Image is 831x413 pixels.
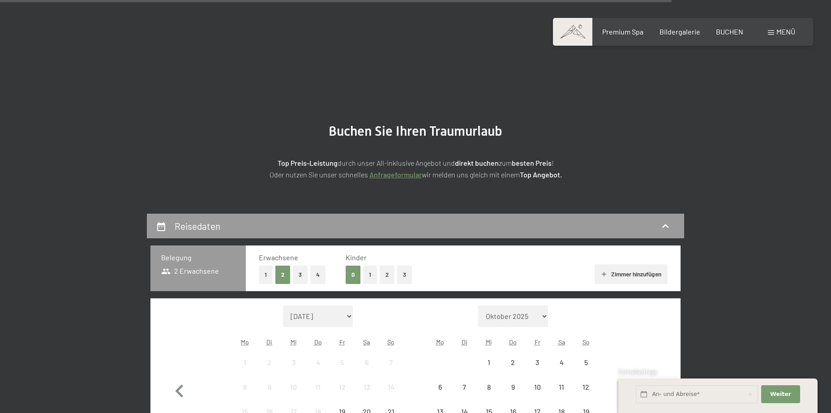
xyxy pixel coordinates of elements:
button: 1 [259,266,273,284]
div: Anreise nicht möglich [233,350,257,374]
strong: besten Preis [512,159,552,167]
div: 11 [307,383,329,406]
div: Anreise nicht möglich [476,350,501,374]
div: 1 [477,359,500,381]
span: Bildergalerie [660,27,700,36]
div: Fri Sep 05 2025 [330,350,354,374]
span: Buchen Sie Ihren Traumurlaub [329,123,502,139]
div: 2 [502,359,524,381]
button: 2 [380,266,394,284]
div: Anreise nicht möglich [306,350,330,374]
div: Anreise nicht möglich [330,350,354,374]
button: 0 [346,266,360,284]
div: 10 [526,383,548,406]
span: Erwachsene [259,253,298,262]
div: Anreise nicht möglich [525,350,549,374]
abbr: Samstag [363,338,370,346]
div: 5 [331,359,353,381]
div: Sat Oct 11 2025 [549,375,574,399]
p: durch unser All-inklusive Angebot und zum ! Oder nutzen Sie unser schnelles wir melden uns gleich... [192,157,639,180]
div: Fri Oct 03 2025 [525,350,549,374]
div: Anreise nicht möglich [355,375,379,399]
button: Weiter [761,385,800,404]
strong: Top Preis-Leistung [278,159,338,167]
abbr: Freitag [535,338,540,346]
button: 1 [363,266,377,284]
div: Sat Sep 13 2025 [355,375,379,399]
div: 9 [258,383,280,406]
div: Anreise nicht möglich [355,350,379,374]
h3: Belegung [161,253,235,262]
div: Mon Sep 08 2025 [233,375,257,399]
div: 14 [380,383,402,406]
div: 11 [550,383,573,406]
div: Mon Oct 06 2025 [428,375,452,399]
div: Anreise nicht möglich [452,375,476,399]
div: Thu Oct 02 2025 [501,350,525,374]
div: 3 [283,359,305,381]
abbr: Dienstag [462,338,467,346]
div: Thu Sep 11 2025 [306,375,330,399]
div: Anreise nicht möglich [549,375,574,399]
abbr: Samstag [558,338,565,346]
div: 9 [502,383,524,406]
div: Wed Sep 10 2025 [282,375,306,399]
button: Zimmer hinzufügen [595,264,668,284]
div: Mon Sep 01 2025 [233,350,257,374]
strong: Top Angebot. [520,170,562,179]
span: Schnellanfrage [618,368,657,375]
div: Anreise nicht möglich [330,375,354,399]
abbr: Montag [436,338,444,346]
button: 4 [310,266,326,284]
div: Anreise nicht möglich [379,350,403,374]
abbr: Mittwoch [291,338,297,346]
span: Kinder [346,253,367,262]
div: Sat Sep 06 2025 [355,350,379,374]
div: Sat Oct 04 2025 [549,350,574,374]
div: Thu Sep 04 2025 [306,350,330,374]
div: Sun Oct 12 2025 [574,375,598,399]
h2: Reisedaten [175,220,220,232]
button: 3 [293,266,308,284]
div: Wed Oct 08 2025 [476,375,501,399]
div: Tue Sep 02 2025 [257,350,281,374]
div: 10 [283,383,305,406]
div: Tue Sep 09 2025 [257,375,281,399]
div: Anreise nicht möglich [501,375,525,399]
div: Fri Oct 10 2025 [525,375,549,399]
div: 4 [550,359,573,381]
abbr: Sonntag [387,338,394,346]
div: Sun Sep 14 2025 [379,375,403,399]
div: 7 [380,359,402,381]
div: 12 [331,383,353,406]
div: Wed Oct 01 2025 [476,350,501,374]
div: 13 [356,383,378,406]
div: Anreise nicht möglich [282,350,306,374]
span: Weiter [770,390,791,398]
div: 7 [453,383,475,406]
div: Anreise nicht möglich [574,350,598,374]
div: Wed Sep 03 2025 [282,350,306,374]
div: Anreise nicht möglich [574,375,598,399]
div: 8 [234,383,256,406]
div: Anreise nicht möglich [428,375,452,399]
div: 3 [526,359,548,381]
a: Premium Spa [602,27,643,36]
div: Anreise nicht möglich [257,375,281,399]
div: 6 [356,359,378,381]
button: 2 [275,266,290,284]
div: Anreise nicht möglich [501,350,525,374]
div: 6 [429,383,451,406]
div: Anreise nicht möglich [476,375,501,399]
div: Thu Oct 09 2025 [501,375,525,399]
div: Fri Sep 12 2025 [330,375,354,399]
div: Anreise nicht möglich [282,375,306,399]
div: 12 [575,383,597,406]
div: Sun Sep 07 2025 [379,350,403,374]
a: BUCHEN [716,27,743,36]
div: 5 [575,359,597,381]
div: Anreise nicht möglich [306,375,330,399]
abbr: Sonntag [583,338,590,346]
